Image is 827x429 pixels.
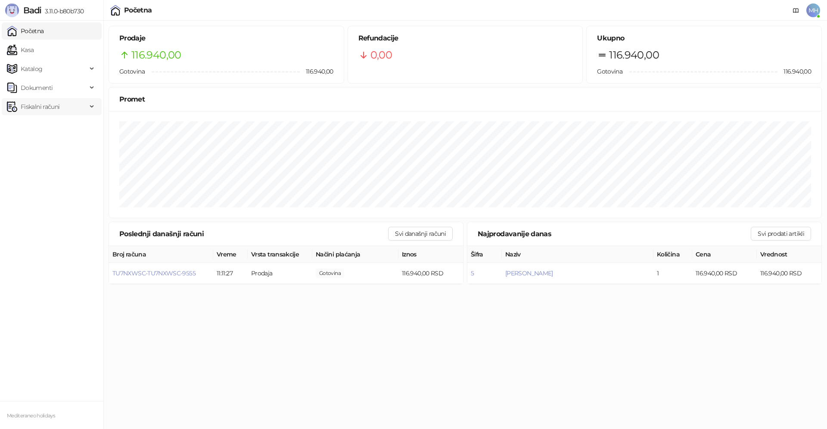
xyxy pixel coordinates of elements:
th: Broj računa [109,246,213,263]
td: Prodaja [248,263,312,284]
span: 116.940,00 [316,269,344,278]
td: 116.940,00 RSD [692,263,757,284]
small: Mediteraneo holidays [7,413,55,419]
th: Vrednost [757,246,821,263]
span: 3.11.0-b80b730 [41,7,84,15]
span: Gotovina [119,68,145,75]
span: Badi [23,5,41,15]
th: Šifra [467,246,502,263]
th: Vreme [213,246,248,263]
td: 116.940,00 RSD [398,263,463,284]
td: 116.940,00 RSD [757,263,821,284]
span: 0,00 [370,47,392,63]
a: Početna [7,22,44,40]
th: Cena [692,246,757,263]
span: Fiskalni računi [21,98,59,115]
a: Kasa [7,41,34,59]
div: Najprodavanije danas [478,228,751,239]
div: Početna [124,7,152,14]
div: Promet [119,94,811,105]
h5: Prodaje [119,33,333,43]
th: Naziv [502,246,653,263]
span: 116.940,00 [300,67,333,76]
span: Katalog [21,60,43,77]
span: MH [806,3,820,17]
span: 116.940,00 [131,47,181,63]
a: Dokumentacija [789,3,803,17]
span: 116.940,00 [777,67,811,76]
span: Gotovina [597,68,622,75]
button: [PERSON_NAME] [505,269,553,277]
div: Poslednji današnji računi [119,228,388,239]
td: 1 [653,263,692,284]
button: 5 [471,269,474,277]
th: Količina [653,246,692,263]
img: Logo [5,3,19,17]
th: Vrsta transakcije [248,246,312,263]
th: Načini plaćanja [312,246,398,263]
h5: Ukupno [597,33,811,43]
span: 116.940,00 [609,47,659,63]
button: TU7NXWSC-TU7NXWSC-9555 [112,269,196,277]
h5: Refundacije [358,33,572,43]
td: 11:11:27 [213,263,248,284]
span: Dokumenti [21,79,53,96]
button: Svi današnji računi [388,227,453,241]
button: Svi prodati artikli [751,227,811,241]
th: Iznos [398,246,463,263]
